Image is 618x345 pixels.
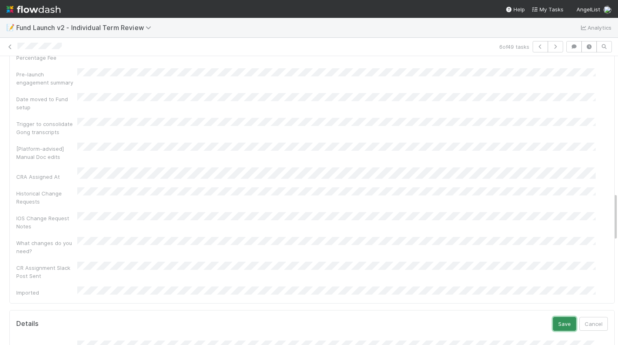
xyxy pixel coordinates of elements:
div: Help [505,5,525,13]
a: My Tasks [531,5,564,13]
a: Analytics [579,23,611,33]
div: Imported [16,289,77,297]
div: Date moved to Fund setup [16,95,77,111]
div: Pre-launch engagement summary [16,70,77,87]
div: [Platform-advised] Manual Doc edits [16,145,77,161]
img: logo-inverted-e16ddd16eac7371096b0.svg [7,2,61,16]
span: AngelList [577,6,600,13]
button: Save [553,317,576,331]
div: Trigger to consolidate Gong transcripts [16,120,77,136]
span: My Tasks [531,6,564,13]
div: CRA Assigned At [16,173,77,181]
span: Fund Launch v2 - Individual Term Review [16,24,155,32]
div: Historical Change Requests [16,189,77,206]
button: Cancel [579,317,608,331]
span: 📝 [7,24,15,31]
img: avatar_ba22fd42-677f-4b89-aaa3-073be741e398.png [603,6,611,14]
span: 6 of 49 tasks [499,43,529,51]
h5: Details [16,320,39,328]
div: IOS Change Request Notes [16,214,77,230]
div: What changes do you need? [16,239,77,255]
div: CR Assignment Slack Post Sent [16,264,77,280]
